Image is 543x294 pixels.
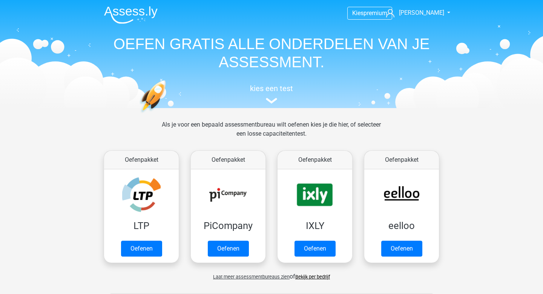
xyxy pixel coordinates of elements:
span: Laat meer assessmentbureaus zien [213,274,290,280]
div: Als je voor een bepaald assessmentbureau wilt oefenen kies je die hier, of selecteer een losse ca... [156,120,387,147]
a: Bekijk per bedrijf [295,274,330,280]
a: Oefenen [381,241,422,257]
div: of [98,266,445,281]
img: Assessly [104,6,158,24]
h1: OEFEN GRATIS ALLE ONDERDELEN VAN JE ASSESSMENT. [98,35,445,71]
a: kies een test [98,84,445,104]
a: Oefenen [121,241,162,257]
span: [PERSON_NAME] [399,9,444,16]
img: oefenen [140,80,195,149]
img: assessment [266,98,277,104]
span: Kies [352,9,364,17]
h5: kies een test [98,84,445,93]
a: Kiespremium [348,8,392,18]
a: Oefenen [208,241,249,257]
span: premium [364,9,387,17]
a: Oefenen [295,241,336,257]
a: [PERSON_NAME] [383,8,445,17]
